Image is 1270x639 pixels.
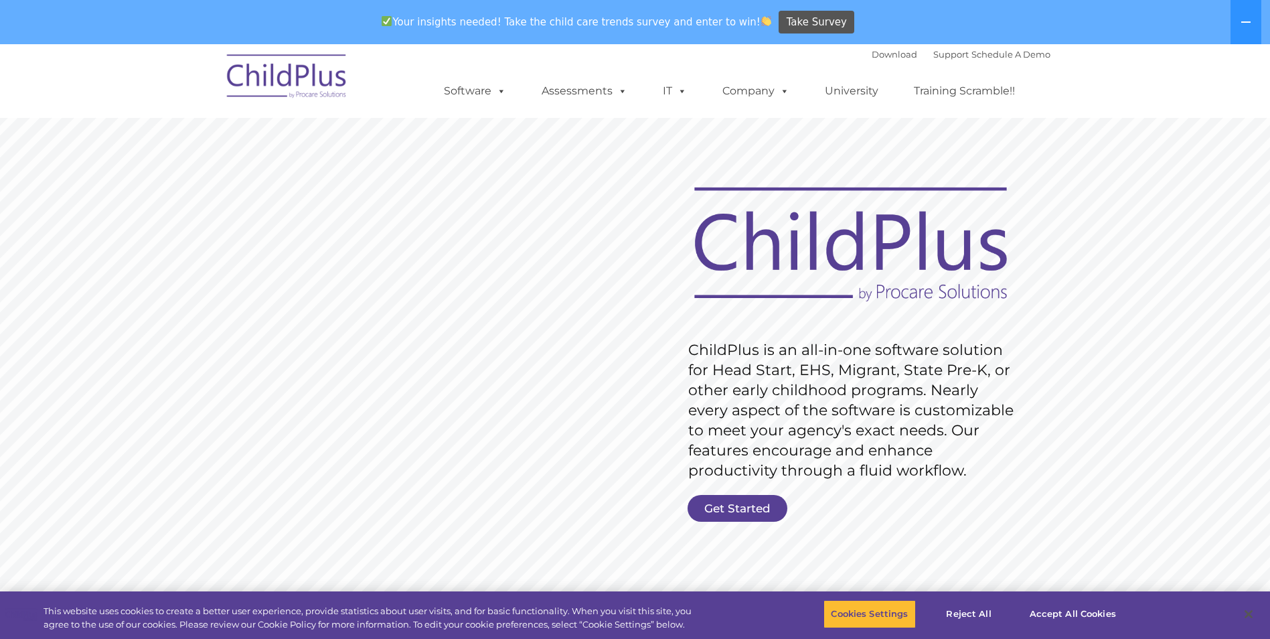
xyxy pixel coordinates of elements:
button: Accept All Cookies [1022,600,1123,628]
a: Download [872,49,917,60]
span: Your insights needed! Take the child care trends survey and enter to win! [376,9,777,35]
a: Schedule A Demo [971,49,1050,60]
a: Training Scramble!! [900,78,1028,104]
img: 👏 [761,16,771,26]
a: Get Started [688,495,787,522]
img: ChildPlus by Procare Solutions [220,45,354,112]
button: Reject All [927,600,1011,628]
button: Cookies Settings [823,600,915,628]
span: Take Survey [787,11,847,34]
a: Support [933,49,969,60]
font: | [872,49,1050,60]
a: University [811,78,892,104]
a: Assessments [528,78,641,104]
button: Close [1234,599,1263,629]
a: Take Survey [779,11,854,34]
a: Company [709,78,803,104]
a: IT [649,78,700,104]
a: Software [430,78,520,104]
img: ✅ [382,16,392,26]
div: This website uses cookies to create a better user experience, provide statistics about user visit... [44,605,698,631]
rs-layer: ChildPlus is an all-in-one software solution for Head Start, EHS, Migrant, State Pre-K, or other ... [688,340,1020,481]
